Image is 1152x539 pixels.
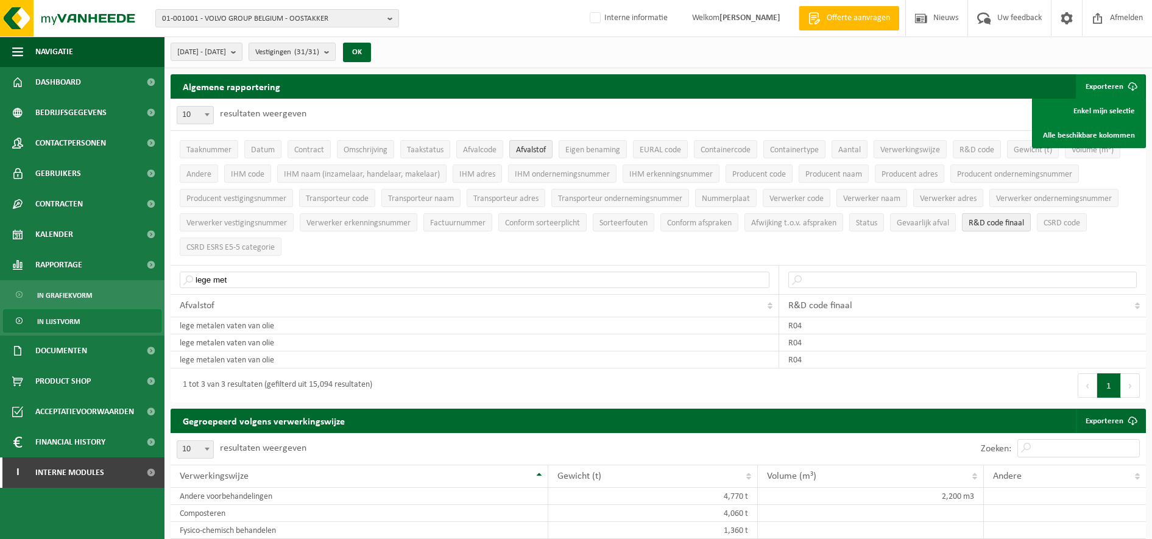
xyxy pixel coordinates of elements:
button: Next [1121,373,1140,398]
button: VerwerkingswijzeVerwerkingswijze: Activate to sort [874,140,947,158]
span: Conform sorteerplicht [505,219,580,228]
span: Transporteur code [306,194,369,203]
button: OK [343,43,371,62]
span: Eigen benaming [565,146,620,155]
td: Fysico-chemisch behandelen [171,522,548,539]
button: TaaknummerTaaknummer: Activate to sort [180,140,238,158]
span: Verwerker erkenningsnummer [306,219,411,228]
td: R04 [779,351,1146,368]
span: Contracten [35,189,83,219]
button: AfvalcodeAfvalcode: Activate to sort [456,140,503,158]
a: In grafiekvorm [3,283,161,306]
label: Interne informatie [587,9,668,27]
td: 2,200 m3 [758,488,984,505]
span: Verwerker adres [920,194,977,203]
span: Factuurnummer [430,219,486,228]
span: [DATE] - [DATE] [177,43,226,62]
button: IHM adresIHM adres: Activate to sort [453,164,502,183]
span: Omschrijving [344,146,387,155]
span: Navigatie [35,37,73,67]
button: Conform sorteerplicht : Activate to sort [498,213,587,231]
a: Exporteren [1076,409,1145,433]
span: Afvalstof [180,301,214,311]
button: Producent ondernemingsnummerProducent ondernemingsnummer: Activate to sort [950,164,1079,183]
button: AantalAantal: Activate to sort [832,140,868,158]
span: IHM ondernemingsnummer [515,170,610,179]
span: Andere [993,471,1022,481]
span: IHM adres [459,170,495,179]
span: Verwerker ondernemingsnummer [996,194,1112,203]
span: Offerte aanvragen [824,12,893,24]
span: Volume (m³) [1072,146,1114,155]
span: Transporteur adres [473,194,539,203]
span: 10 [177,440,214,459]
button: Transporteur naamTransporteur naam: Activate to sort [381,189,461,207]
span: Afvalcode [463,146,496,155]
button: Eigen benamingEigen benaming: Activate to sort [559,140,627,158]
button: SorteerfoutenSorteerfouten: Activate to sort [593,213,654,231]
td: 1,360 t [548,522,758,539]
td: R04 [779,317,1146,334]
a: Alle beschikbare kolommen [1034,123,1144,147]
span: Taakstatus [407,146,443,155]
span: Volume (m³) [767,471,816,481]
label: Zoeken: [981,444,1011,454]
button: Exporteren [1076,74,1145,99]
span: CSRD ESRS E5-5 categorie [186,243,275,252]
span: Rapportage [35,250,82,280]
button: IHM ondernemingsnummerIHM ondernemingsnummer: Activate to sort [508,164,617,183]
button: Afwijking t.o.v. afsprakenAfwijking t.o.v. afspraken: Activate to sort [744,213,843,231]
button: R&D code finaalR&amp;D code finaal: Activate to sort [962,213,1031,231]
button: Conform afspraken : Activate to sort [660,213,738,231]
a: Offerte aanvragen [799,6,899,30]
label: resultaten weergeven [220,109,306,119]
span: Producent naam [805,170,862,179]
span: Contactpersonen [35,128,106,158]
span: Producent code [732,170,786,179]
button: [DATE] - [DATE] [171,43,242,61]
button: Transporteur adresTransporteur adres: Activate to sort [467,189,545,207]
button: Volume (m³)Volume (m³): Activate to sort [1065,140,1120,158]
button: Verwerker codeVerwerker code: Activate to sort [763,189,830,207]
h2: Gegroepeerd volgens verwerkingswijze [171,409,357,432]
button: Previous [1078,373,1097,398]
button: Producent vestigingsnummerProducent vestigingsnummer: Activate to sort [180,189,293,207]
td: R04 [779,334,1146,351]
span: R&D code finaal [969,219,1024,228]
button: EURAL codeEURAL code: Activate to sort [633,140,688,158]
span: 10 [177,107,213,124]
button: StatusStatus: Activate to sort [849,213,884,231]
button: Transporteur ondernemingsnummerTransporteur ondernemingsnummer : Activate to sort [551,189,689,207]
button: FactuurnummerFactuurnummer: Activate to sort [423,213,492,231]
button: TaakstatusTaakstatus: Activate to sort [400,140,450,158]
span: Verwerker code [769,194,824,203]
span: Transporteur naam [388,194,454,203]
span: I [12,457,23,488]
span: Conform afspraken [667,219,732,228]
span: In lijstvorm [37,310,80,333]
span: IHM erkenningsnummer [629,170,713,179]
a: In lijstvorm [3,309,161,333]
button: Verwerker ondernemingsnummerVerwerker ondernemingsnummer: Activate to sort [989,189,1118,207]
span: Transporteur ondernemingsnummer [558,194,682,203]
span: R&D code finaal [788,301,852,311]
span: Verwerkingswijze [880,146,940,155]
button: ContractContract: Activate to sort [288,140,331,158]
label: resultaten weergeven [220,443,306,453]
button: Producent adresProducent adres: Activate to sort [875,164,944,183]
span: Bedrijfsgegevens [35,97,107,128]
button: 1 [1097,373,1121,398]
button: CSRD ESRS E5-5 categorieCSRD ESRS E5-5 categorie: Activate to sort [180,238,281,256]
span: Containercode [701,146,751,155]
count: (31/31) [294,48,319,56]
span: Sorteerfouten [599,219,648,228]
button: IHM naam (inzamelaar, handelaar, makelaar)IHM naam (inzamelaar, handelaar, makelaar): Activate to... [277,164,447,183]
button: Vestigingen(31/31) [249,43,336,61]
button: Verwerker erkenningsnummerVerwerker erkenningsnummer: Activate to sort [300,213,417,231]
a: Enkel mijn selectie [1034,99,1144,123]
button: Producent naamProducent naam: Activate to sort [799,164,869,183]
span: Afvalstof [516,146,546,155]
span: Andere [186,170,211,179]
button: AfvalstofAfvalstof: Activate to sort [509,140,553,158]
span: Verwerker vestigingsnummer [186,219,287,228]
